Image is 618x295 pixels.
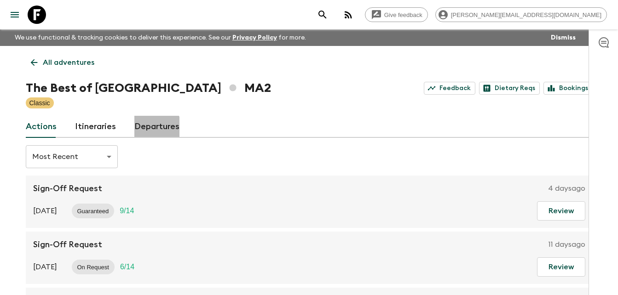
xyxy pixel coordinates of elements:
[365,7,428,22] a: Give feedback
[33,205,57,216] p: [DATE]
[543,82,593,95] a: Bookings
[33,183,102,194] p: Sign-Off Request
[114,204,139,218] div: Trip Fill
[379,11,427,18] span: Give feedback
[33,239,102,250] p: Sign-Off Request
[313,6,332,24] button: search adventures
[549,31,578,44] button: Dismiss
[26,144,118,170] div: Most Recent
[548,183,585,194] p: 4 days ago
[43,57,94,68] p: All adventures
[6,6,24,24] button: menu
[232,34,277,41] a: Privacy Policy
[115,260,140,274] div: Trip Fill
[11,29,310,46] p: We use functional & tracking cookies to deliver this experience. See our for more.
[75,116,116,138] a: Itineraries
[435,7,607,22] div: [PERSON_NAME][EMAIL_ADDRESS][DOMAIN_NAME]
[549,239,585,250] p: 11 days ago
[29,98,50,108] p: Classic
[72,264,115,271] span: On Request
[72,208,115,215] span: Guaranteed
[134,116,179,138] a: Departures
[537,201,585,221] button: Review
[120,261,134,272] p: 6 / 14
[479,82,540,95] a: Dietary Reqs
[26,116,57,138] a: Actions
[537,257,585,277] button: Review
[26,53,99,72] a: All adventures
[26,79,271,97] h1: The Best of [GEOGRAPHIC_DATA] MA2
[33,261,57,272] p: [DATE]
[446,11,606,18] span: [PERSON_NAME][EMAIL_ADDRESS][DOMAIN_NAME]
[120,205,134,216] p: 9 / 14
[424,82,475,95] a: Feedback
